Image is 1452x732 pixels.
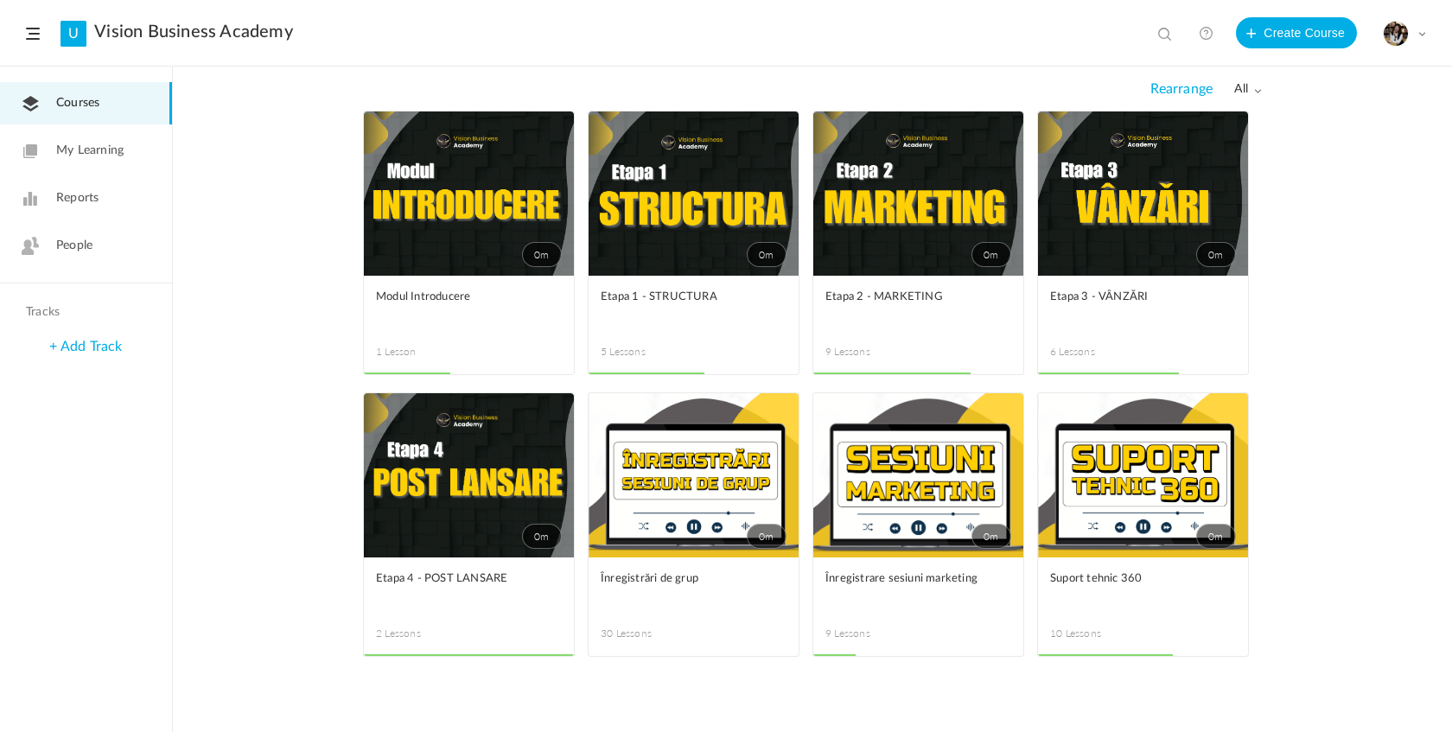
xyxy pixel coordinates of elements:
[376,570,536,589] span: Etapa 4 - POST LANSARE
[971,524,1011,549] span: 0m
[56,142,124,160] span: My Learning
[522,242,562,267] span: 0m
[376,626,469,641] span: 2 Lessons
[601,626,694,641] span: 30 Lessons
[376,344,469,360] span: 1 Lesson
[56,237,92,255] span: People
[364,393,574,557] a: 0m
[1384,22,1408,46] img: tempimagehs7pti.png
[813,393,1023,557] a: 0m
[601,288,786,327] a: Etapa 1 - STRUCTURA
[1196,242,1236,267] span: 0m
[376,288,562,327] a: Modul Introducere
[589,111,799,276] a: 0m
[1038,393,1248,557] a: 0m
[971,242,1011,267] span: 0m
[825,626,919,641] span: 9 Lessons
[1050,626,1143,641] span: 10 Lessons
[1150,81,1213,98] span: Rearrange
[825,344,919,360] span: 9 Lessons
[813,111,1023,276] a: 0m
[825,570,1011,608] a: Înregistrare sesiuni marketing
[376,288,536,307] span: Modul Introducere
[56,189,99,207] span: Reports
[747,242,786,267] span: 0m
[364,111,574,276] a: 0m
[1050,288,1236,327] a: Etapa 3 - VÂNZĂRI
[1236,17,1357,48] button: Create Course
[522,524,562,549] span: 0m
[26,305,142,320] h4: Tracks
[1050,570,1236,608] a: Suport tehnic 360
[49,340,122,353] a: + Add Track
[376,570,562,608] a: Etapa 4 - POST LANSARE
[825,288,1011,327] a: Etapa 2 - MARKETING
[1050,570,1210,589] span: Suport tehnic 360
[747,524,786,549] span: 0m
[1050,288,1210,307] span: Etapa 3 - VÂNZĂRI
[60,21,86,47] a: U
[1038,111,1248,276] a: 0m
[825,570,985,589] span: Înregistrare sesiuni marketing
[601,570,786,608] a: Înregistrări de grup
[601,288,761,307] span: Etapa 1 - STRUCTURA
[1196,524,1236,549] span: 0m
[94,22,293,42] a: Vision Business Academy
[1050,344,1143,360] span: 6 Lessons
[601,344,694,360] span: 5 Lessons
[1234,82,1262,97] span: all
[601,570,761,589] span: Înregistrări de grup
[56,94,99,112] span: Courses
[589,393,799,557] a: 0m
[825,288,985,307] span: Etapa 2 - MARKETING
